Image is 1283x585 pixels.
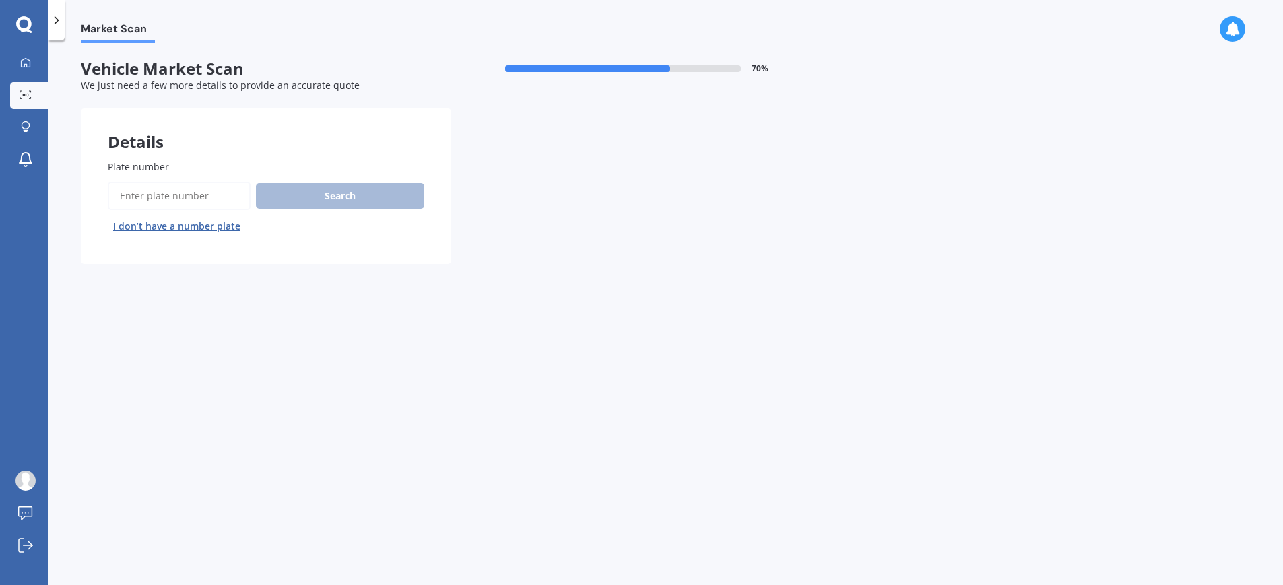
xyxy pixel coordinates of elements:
[752,64,768,73] span: 70 %
[81,22,155,40] span: Market Scan
[108,215,246,237] button: I don’t have a number plate
[81,59,451,79] span: Vehicle Market Scan
[81,79,360,92] span: We just need a few more details to provide an accurate quote
[15,471,36,491] img: picture
[81,108,451,149] div: Details
[108,182,251,210] input: Enter plate number
[108,160,169,173] span: Plate number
